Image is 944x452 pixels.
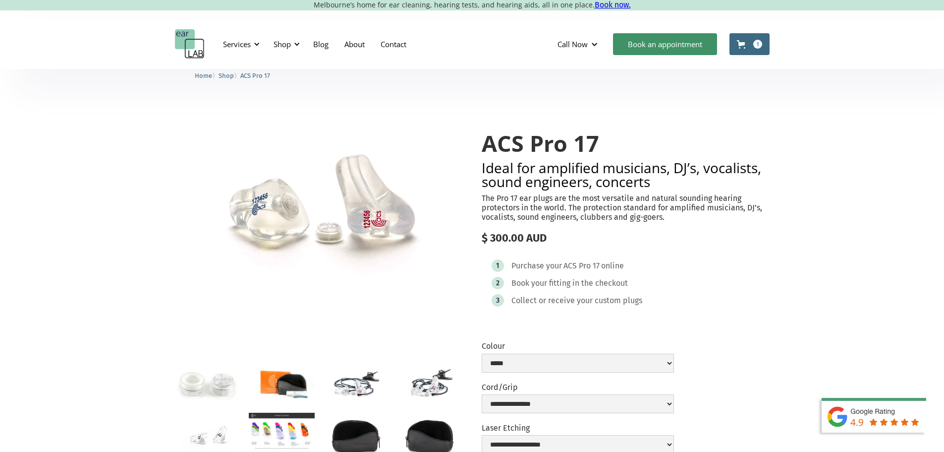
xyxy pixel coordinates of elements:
div: Shop [268,29,303,59]
p: The Pro 17 ear plugs are the most versatile and natural sounding hearing protectors in the world.... [482,194,770,222]
a: Book an appointment [613,33,717,55]
a: Open cart containing 1 items [729,33,770,55]
a: open lightbox [175,361,241,405]
a: About [336,30,373,59]
a: open lightbox [175,111,463,309]
div: Shop [274,39,291,49]
h1: ACS Pro 17 [482,131,770,156]
a: home [175,29,205,59]
a: open lightbox [396,361,462,405]
div: Collect or receive your custom plugs [511,296,642,306]
a: open lightbox [323,361,389,405]
div: Book your fitting in the checkout [511,278,628,288]
a: ACS Pro 17 [240,70,270,80]
span: Shop [219,72,234,79]
label: Laser Etching [482,423,674,433]
span: ACS Pro 17 [240,72,270,79]
div: Services [217,29,263,59]
div: $ 300.00 AUD [482,232,770,245]
div: Purchase your [511,261,562,271]
img: ACS Pro 17 [175,111,463,309]
a: Contact [373,30,414,59]
a: Blog [305,30,336,59]
a: Home [195,70,212,80]
a: open lightbox [249,413,315,450]
div: online [601,261,624,271]
div: Services [223,39,251,49]
a: Shop [219,70,234,80]
div: Call Now [550,29,608,59]
div: Call Now [557,39,588,49]
li: 〉 [219,70,240,81]
a: open lightbox [249,361,315,405]
h2: Ideal for amplified musicians, DJ’s, vocalists, sound engineers, concerts [482,161,770,189]
div: 1 [753,40,762,49]
label: Colour [482,341,674,351]
div: ACS Pro 17 [563,261,600,271]
span: Home [195,72,212,79]
div: 3 [496,297,500,304]
div: 2 [496,279,500,287]
div: 1 [496,262,499,269]
label: Cord/Grip [482,383,674,392]
li: 〉 [195,70,219,81]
